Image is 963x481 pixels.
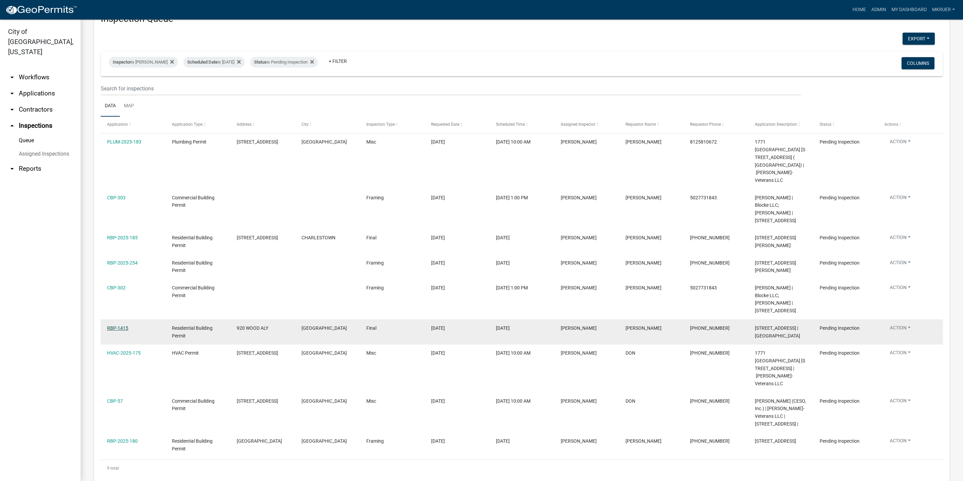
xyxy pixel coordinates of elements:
[107,235,138,240] a: RBP-2025-185
[561,350,597,356] span: Mike Kruer
[172,235,213,248] span: Residential Building Permit
[619,117,684,133] datatable-header-cell: Requestor Name
[755,235,796,248] span: 5703 Jennaway Court | Lot 412
[626,195,661,200] span: Mike Kruer
[113,59,131,65] span: Inspector
[166,117,230,133] datatable-header-cell: Application Type
[237,438,282,444] span: RIDGEWOOD CT
[366,325,376,331] span: Final
[561,285,597,290] span: Mike Kruer
[172,195,215,208] span: Commercial Building Permit
[302,350,347,356] span: JEFFERSONVILLE
[187,59,218,65] span: Scheduled Date
[496,284,548,292] div: [DATE] 1:00 PM
[366,122,395,127] span: Inspection Type
[431,438,445,444] span: 09/24/2025
[172,285,215,298] span: Commercial Building Permit
[302,438,347,444] span: JEFFERSONVILLE
[626,122,656,127] span: Requestor Name
[755,438,796,444] span: 2430 Ridgewood Court | Lot 915
[884,138,916,148] button: Action
[626,438,661,444] span: DUARD
[172,438,213,451] span: Residential Building Permit
[366,438,384,444] span: Framing
[172,139,207,145] span: Plumbing Permit
[302,235,335,240] span: CHARLESTOWN
[366,235,376,240] span: Final
[107,438,138,444] a: RBP-2025-180
[496,324,548,332] div: [DATE]
[431,139,445,145] span: 09/16/2025
[302,398,347,404] span: JEFFERSONVILLE
[366,398,376,404] span: Misc
[8,89,16,97] i: arrow_drop_down
[101,460,943,477] div: 9 total
[889,3,929,16] a: My Dashboard
[302,122,309,127] span: City
[496,234,548,242] div: [DATE]
[820,438,860,444] span: Pending Inspection
[755,260,796,273] span: 7992 Stacy Springs Boulevard | Lot 504
[690,235,730,240] span: 502-616-5598
[626,325,661,331] span: DAVID
[554,117,619,133] datatable-header-cell: Assigned Inspector
[254,59,267,65] span: Status
[107,122,128,127] span: Application
[884,437,916,447] button: Action
[496,138,548,146] div: [DATE] 10:00 AM
[366,195,384,200] span: Framing
[237,139,278,145] span: 1771 Veterans Parkway
[250,57,318,68] div: is Pending Inspection
[690,195,717,200] span: 5027731843
[820,195,860,200] span: Pending Inspection
[101,82,801,95] input: Search for inspections
[120,95,138,117] a: Map
[820,398,860,404] span: Pending Inspection
[302,139,347,145] span: JEFFERSONVILLE
[626,235,661,240] span: TROY
[755,350,805,386] span: 1771 Veterans Parkway 1771 Veterans Parkway | Sprigler-Veterans LLC
[561,438,597,444] span: Mike Kruer
[626,285,661,290] span: Mike Kruer
[431,285,445,290] span: 09/24/2025
[237,122,251,127] span: Address
[107,350,141,356] a: HVAC-2025-175
[813,117,878,133] datatable-header-cell: Status
[237,350,278,356] span: 1771 Veterans Parkway
[496,122,525,127] span: Scheduled Time
[496,259,548,267] div: [DATE]
[561,398,597,404] span: Mike Kruer
[850,3,869,16] a: Home
[626,350,635,356] span: DON
[884,194,916,204] button: Action
[237,235,278,240] span: 5703 JENN WAY COURT
[690,350,730,356] span: 440-554-0875
[431,235,445,240] span: 09/24/2025
[884,122,898,127] span: Actions
[755,122,797,127] span: Application Description
[561,122,595,127] span: Assigned Inspector
[425,117,490,133] datatable-header-cell: Requested Date
[561,325,597,331] span: Mike Kruer
[107,325,128,331] a: RBP-1415
[820,235,860,240] span: Pending Inspection
[626,139,661,145] span: Jeremy Ramsey
[360,117,425,133] datatable-header-cell: Inspection Type
[431,325,445,331] span: 09/24/2025
[366,285,384,290] span: Framing
[690,122,721,127] span: Requestor Phone
[820,350,860,356] span: Pending Inspection
[884,284,916,294] button: Action
[561,260,597,266] span: Mike Kruer
[820,139,860,145] span: Pending Inspection
[884,397,916,407] button: Action
[107,139,141,145] a: PLUM-2025-183
[230,117,295,133] datatable-header-cell: Address
[884,324,916,334] button: Action
[690,139,717,145] span: 8125810672
[302,325,347,331] span: JEFFERSONVILLE
[366,139,376,145] span: Misc
[8,106,16,114] i: arrow_drop_down
[690,438,730,444] span: 812-989-0777
[295,117,360,133] datatable-header-cell: City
